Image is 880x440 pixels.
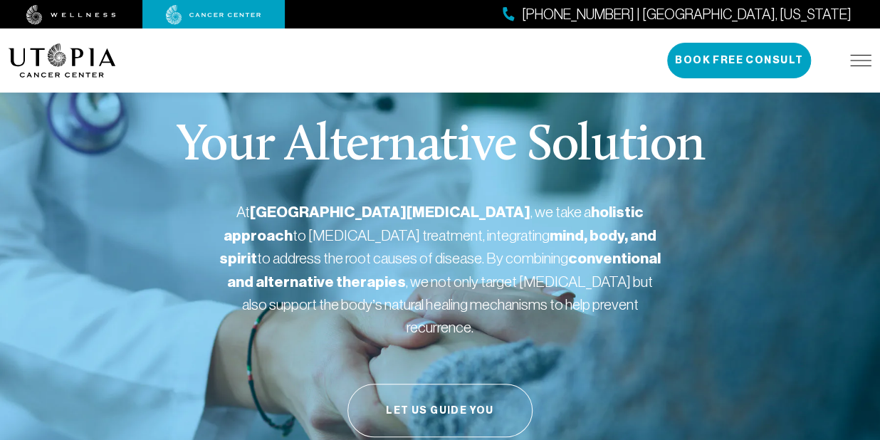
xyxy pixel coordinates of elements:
img: cancer center [166,5,261,25]
a: [PHONE_NUMBER] | [GEOGRAPHIC_DATA], [US_STATE] [503,4,852,25]
strong: conventional and alternative therapies [227,249,661,291]
p: At , we take a to [MEDICAL_DATA] treatment, integrating to address the root causes of disease. By... [219,201,661,338]
img: icon-hamburger [850,55,871,66]
strong: [GEOGRAPHIC_DATA][MEDICAL_DATA] [250,203,530,221]
strong: holistic approach [224,203,644,245]
img: logo [9,43,116,78]
button: Book Free Consult [667,43,811,78]
p: Your Alternative Solution [175,121,704,172]
button: Let Us Guide You [347,384,533,437]
img: wellness [26,5,116,25]
span: [PHONE_NUMBER] | [GEOGRAPHIC_DATA], [US_STATE] [522,4,852,25]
